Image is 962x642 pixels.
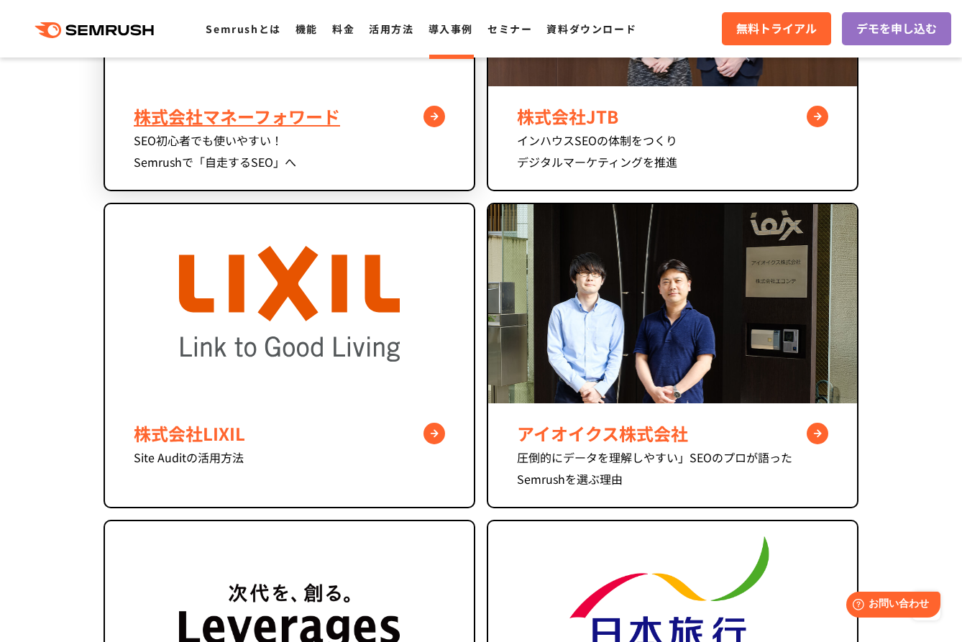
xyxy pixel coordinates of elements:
[134,104,445,129] div: 株式会社マネーフォワード
[179,204,400,403] img: LIXIL
[842,12,951,45] a: デモを申し込む
[856,19,937,38] span: デモを申し込む
[834,586,946,626] iframe: Help widget launcher
[134,421,445,446] div: 株式会社LIXIL
[722,12,831,45] a: 無料トライアル
[332,22,354,36] a: 料金
[488,204,857,404] img: component
[369,22,413,36] a: 活用方法
[104,203,475,509] a: LIXIL 株式会社LIXIL Site Auditの活用方法
[546,22,636,36] a: 資料ダウンロード
[517,129,828,173] div: インハウスSEOの体制をつくり デジタルマーケティングを推進
[206,22,280,36] a: Semrushとは
[736,19,817,38] span: 無料トライアル
[517,421,828,446] div: アイオイクス株式会社
[134,446,445,468] div: Site Auditの活用方法
[487,22,532,36] a: セミナー
[296,22,318,36] a: 機能
[517,104,828,129] div: 株式会社JTB
[487,203,858,509] a: component アイオイクス株式会社 圧倒的にデータを理解しやすい」SEOのプロが語ったSemrushを選ぶ理由
[429,22,473,36] a: 導入事例
[134,129,445,173] div: SEO初心者でも使いやすい！ Semrushで「自走するSEO」へ
[517,446,828,490] div: 圧倒的にデータを理解しやすい」SEOのプロが語ったSemrushを選ぶ理由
